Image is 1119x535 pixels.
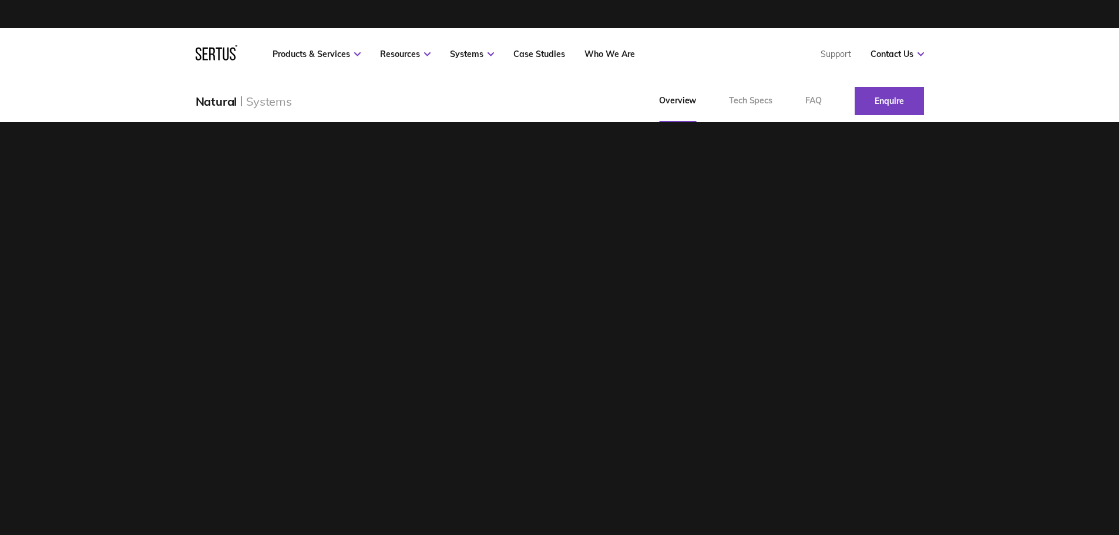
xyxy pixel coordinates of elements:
a: Support [821,49,851,59]
a: FAQ [789,80,838,122]
a: Products & Services [273,49,361,59]
div: Systems [246,94,292,109]
a: Resources [380,49,431,59]
a: Contact Us [871,49,924,59]
a: Systems [450,49,494,59]
div: Natural [196,94,237,109]
a: Who We Are [584,49,635,59]
a: Case Studies [513,49,565,59]
a: Tech Specs [713,80,789,122]
a: Enquire [855,87,924,115]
